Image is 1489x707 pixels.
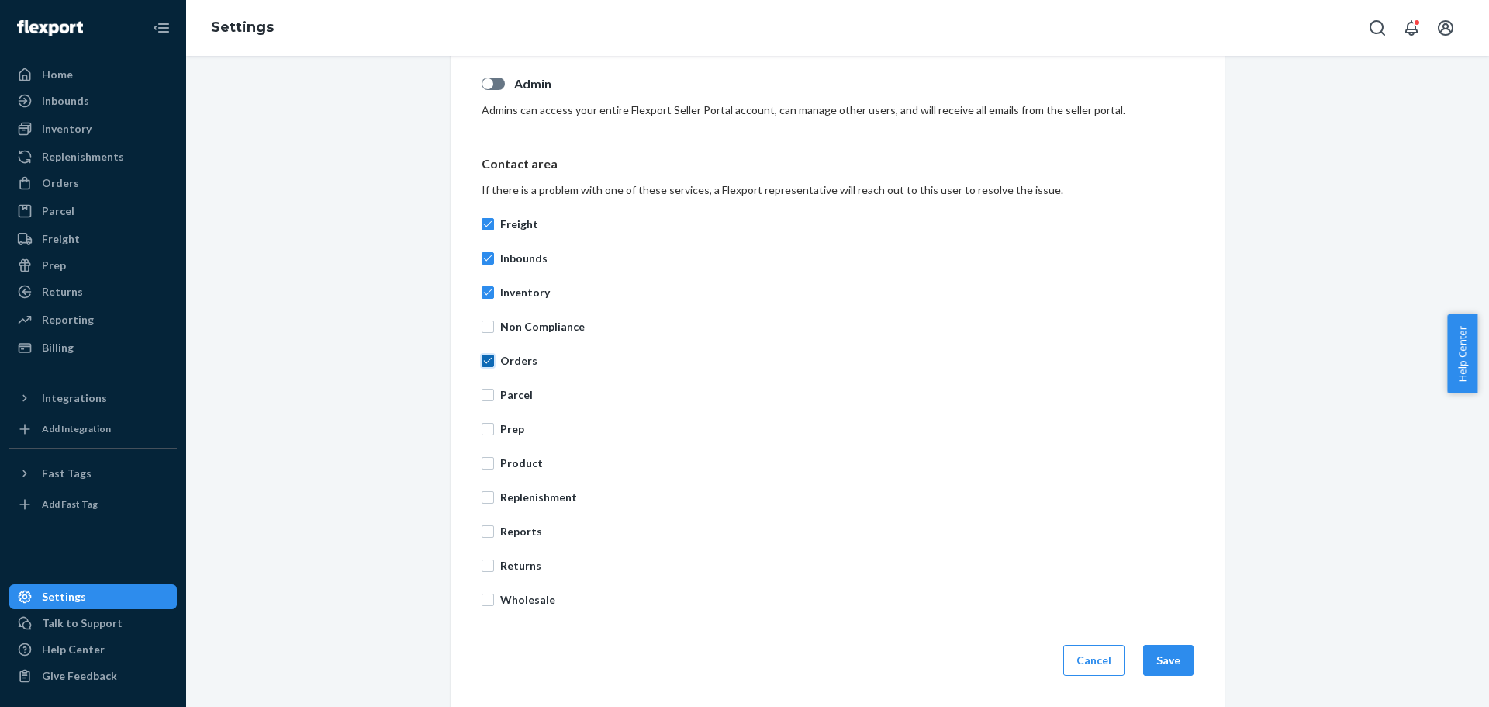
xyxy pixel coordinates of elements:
p: Non Compliance [500,319,1194,334]
p: Admin [514,75,1194,93]
input: Prep [482,423,494,435]
div: Talk to Support [42,615,123,631]
input: Returns [482,560,494,572]
a: Settings [9,584,177,609]
div: Inventory [42,121,92,137]
ol: breadcrumbs [199,5,286,50]
button: Fast Tags [9,461,177,486]
input: Orders [482,355,494,367]
p: Prep [500,421,1194,437]
p: Returns [500,558,1194,574]
button: Open Search Box [1362,12,1393,43]
p: Inventory [500,285,1194,300]
a: Orders [9,171,177,196]
p: Parcel [500,387,1194,403]
button: Integrations [9,386,177,411]
button: Open account menu [1430,12,1461,43]
div: Replenishments [42,149,124,165]
a: Help Center [9,637,177,662]
div: Billing [42,340,74,355]
div: Orders [42,175,79,191]
div: Parcel [42,203,74,219]
input: Inventory [482,286,494,299]
button: Cancel [1063,645,1125,676]
div: Settings [42,589,86,605]
div: Home [42,67,73,82]
a: Replenishments [9,144,177,169]
div: Fast Tags [42,466,92,481]
a: Inventory [9,116,177,141]
a: Freight [9,227,177,251]
div: If there is a problem with one of these services, a Flexport representative will reach out to thi... [482,182,1194,198]
input: Parcel [482,389,494,401]
p: Orders [500,353,1194,369]
div: Add Integration [42,422,111,435]
div: Returns [42,284,83,300]
p: Inbounds [500,251,1194,266]
p: Contact area [482,155,1194,173]
a: Returns [9,279,177,304]
a: Add Fast Tag [9,492,177,517]
div: Freight [42,231,80,247]
p: Reports [500,524,1194,539]
a: Inbounds [9,88,177,113]
p: Wholesale [500,592,1194,608]
input: Replenishment [482,491,494,504]
input: Reports [482,525,494,538]
div: Help Center [42,642,105,657]
a: Talk to Support [9,611,177,636]
p: Product [500,456,1194,471]
a: Parcel [9,199,177,224]
a: Prep [9,253,177,278]
button: Open notifications [1396,12,1427,43]
a: Settings [211,19,274,36]
input: Freight [482,218,494,230]
input: Product [482,457,494,470]
a: Home [9,62,177,87]
a: Add Integration [9,417,177,442]
input: Inbounds [482,252,494,265]
p: Freight [500,217,1194,232]
input: Non Compliance [482,321,494,333]
div: Inbounds [42,93,89,109]
div: Reporting [42,312,94,328]
a: Reporting [9,307,177,332]
img: Flexport logo [17,20,83,36]
div: Integrations [42,390,107,406]
button: Save [1143,645,1194,676]
div: Prep [42,258,66,273]
button: Close Navigation [146,12,177,43]
p: Replenishment [500,490,1194,505]
a: Billing [9,335,177,360]
div: Add Fast Tag [42,497,98,511]
button: Give Feedback [9,664,177,688]
input: Wholesale [482,594,494,606]
div: Admins can access your entire Flexport Seller Portal account, can manage other users, and will re... [482,102,1194,118]
div: Give Feedback [42,668,117,684]
button: Help Center [1447,314,1477,393]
